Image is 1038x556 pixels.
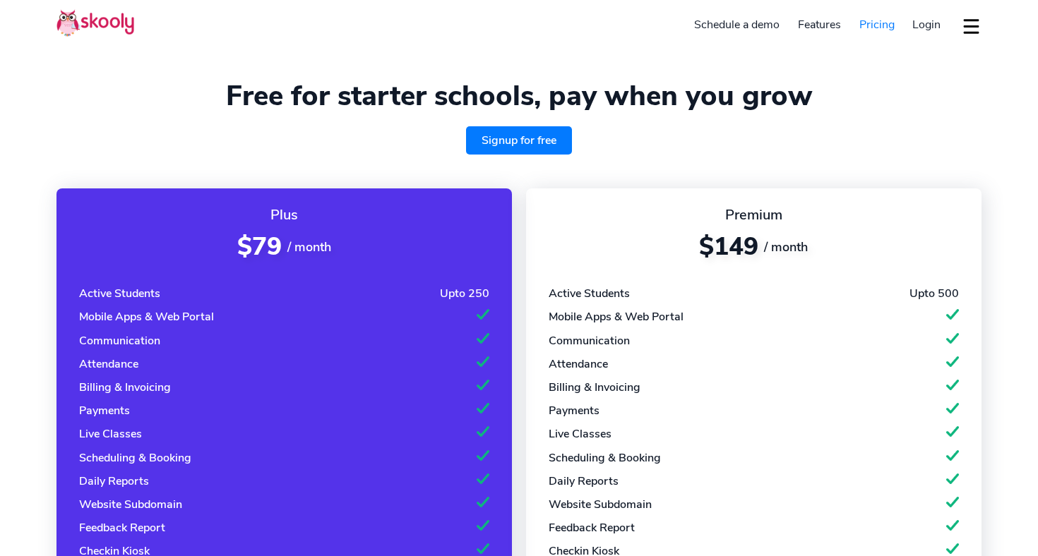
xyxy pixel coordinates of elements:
a: Signup for free [466,126,572,155]
div: Billing & Invoicing [79,380,171,395]
span: $79 [237,230,282,263]
a: Schedule a demo [686,13,789,36]
div: Plus [79,205,489,224]
span: Login [912,17,941,32]
div: Attendance [79,356,138,372]
div: Upto 500 [909,286,959,301]
div: Website Subdomain [79,497,182,512]
div: Feedback Report [549,520,635,536]
div: Website Subdomain [549,497,652,512]
div: Communication [79,333,160,349]
div: Active Students [549,286,630,301]
div: Scheduling & Booking [549,450,661,466]
div: Premium [549,205,959,224]
div: Mobile Apps & Web Portal [79,309,214,325]
div: Live Classes [79,426,142,442]
a: Features [789,13,850,36]
div: Billing & Invoicing [549,380,640,395]
div: Mobile Apps & Web Portal [549,309,684,325]
div: Daily Reports [79,473,149,489]
div: Daily Reports [549,473,619,489]
div: Payments [549,403,599,418]
span: $149 [699,230,758,263]
img: Skooly [56,9,134,37]
div: Communication [549,333,630,349]
div: Active Students [79,286,160,301]
span: / month [764,238,808,255]
a: Pricing [850,13,904,36]
div: Feedback Report [79,520,165,536]
h1: Free for starter schools, pay when you grow [56,79,982,113]
div: Upto 250 [440,286,489,301]
span: / month [287,238,331,255]
div: Payments [79,403,130,418]
button: dropdown menu [961,10,982,42]
span: Pricing [859,17,895,32]
a: Login [903,13,950,36]
div: Attendance [549,356,608,372]
div: Scheduling & Booking [79,450,191,466]
div: Live Classes [549,426,612,442]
